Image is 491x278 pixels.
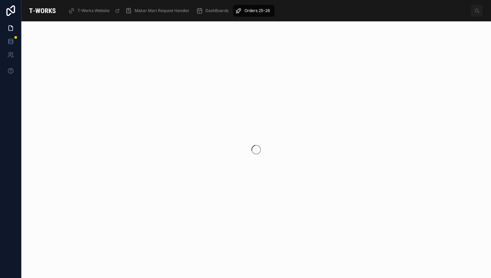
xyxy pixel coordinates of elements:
[205,8,228,13] span: DashBoards
[63,3,471,18] div: scrollable content
[77,8,110,13] span: T-Works Website
[27,5,58,16] img: App logo
[66,5,123,17] a: T-Works Website
[244,8,270,13] span: Orders 25-26
[233,5,275,17] a: Orders 25-26
[194,5,233,17] a: DashBoards
[123,5,194,17] a: Maker Mart Request Handler
[135,8,189,13] span: Maker Mart Request Handler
